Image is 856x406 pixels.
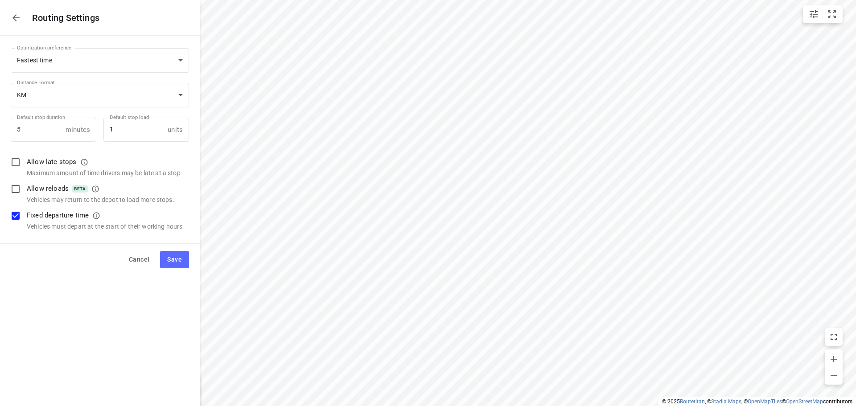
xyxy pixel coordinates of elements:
button: Save [160,251,189,268]
button: Map settings [805,5,823,23]
p: Routing Settings [32,11,193,25]
p: Maximum amount of time drivers may be late at a stop [27,168,189,177]
p: Allow late stops [27,157,88,167]
div: KM [17,91,175,99]
p: Vehicles may return to the depot to load more stops. [27,195,189,204]
span: BETA [72,185,87,193]
li: © 2025 , © , © © contributors [662,398,852,405]
button: Fit zoom [823,5,841,23]
p: Fixed departure time [27,211,100,220]
div: small contained button group [803,5,843,23]
div: KM [11,83,189,107]
a: OpenStreetMap [786,398,823,405]
p: Allow reloads [27,184,99,193]
button: Cancel [122,251,156,268]
div: Fastest time [11,48,189,73]
p: units [168,125,183,135]
p: minutes [66,125,90,135]
a: Stadia Maps [711,398,741,405]
span: Save [167,254,182,265]
a: OpenMapTiles [748,398,782,405]
a: Routetitan [680,398,705,405]
span: Cancel [129,254,149,265]
p: Vehicles must depart at the start of their working hours [27,222,182,231]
